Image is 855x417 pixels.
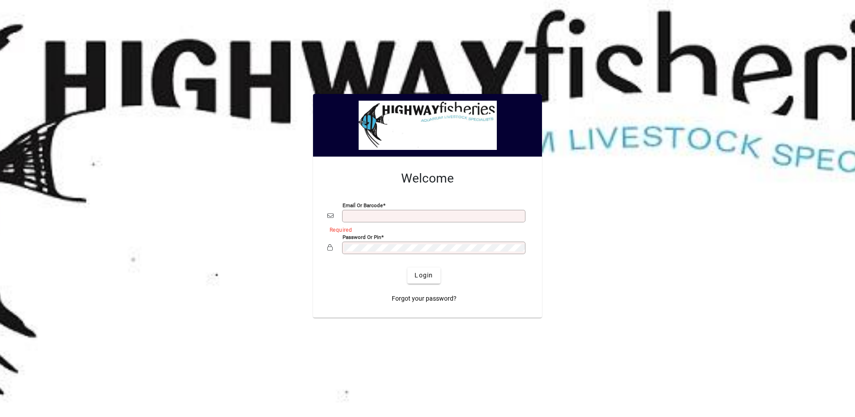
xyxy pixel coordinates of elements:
[407,268,440,284] button: Login
[388,291,460,307] a: Forgot your password?
[415,271,433,280] span: Login
[330,225,521,234] mat-error: Required
[392,294,457,303] span: Forgot your password?
[327,171,528,186] h2: Welcome
[343,234,381,240] mat-label: Password or Pin
[343,202,383,208] mat-label: Email or Barcode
